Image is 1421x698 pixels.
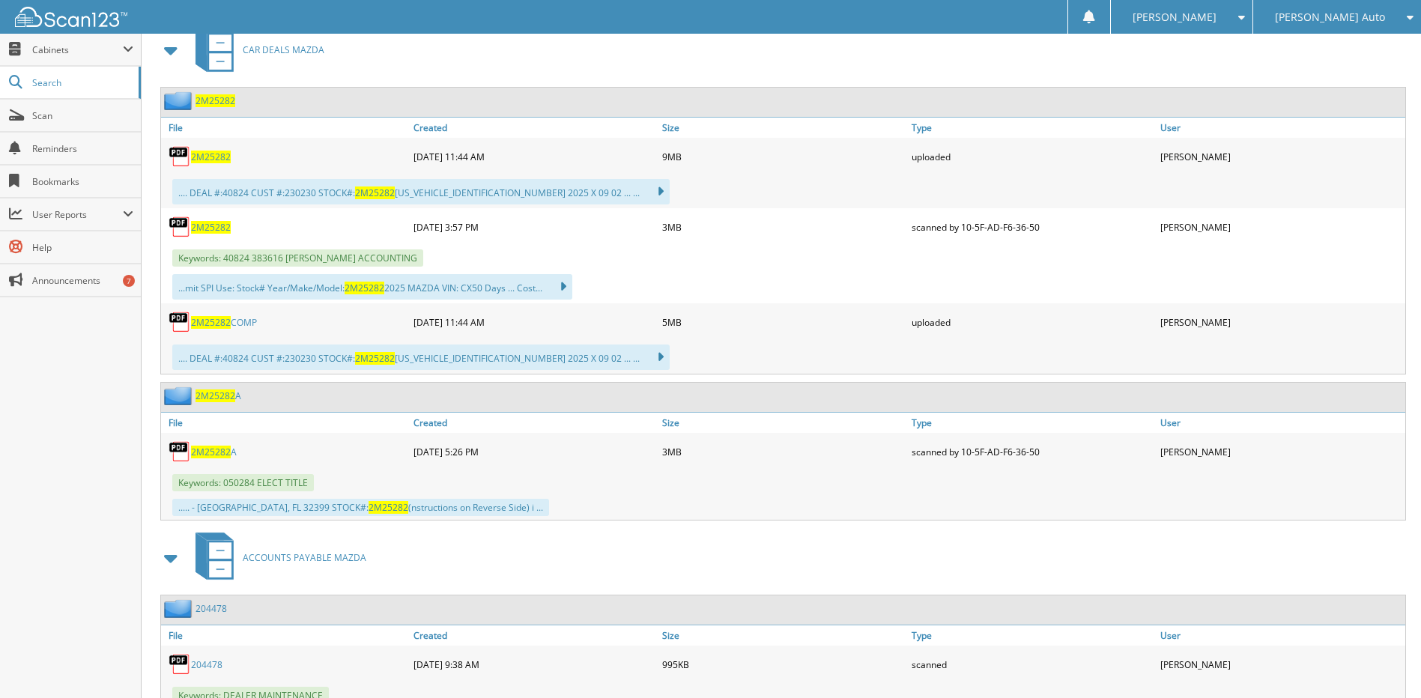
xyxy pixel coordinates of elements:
span: User Reports [32,208,123,221]
div: [DATE] 5:26 PM [410,437,658,467]
a: 2M25282 [196,94,235,107]
a: 204478 [196,602,227,615]
a: Type [908,413,1157,433]
a: User [1157,118,1405,138]
div: 995KB [658,649,907,679]
a: Created [410,118,658,138]
a: 2M25282A [191,446,237,458]
div: 3MB [658,212,907,242]
span: Help [32,241,133,254]
div: .... DEAL #:40824 CUST #:230230 STOCK#: [US_VEHICLE_IDENTIFICATION_NUMBER] 2025 X 09 02 ... ... [172,179,670,204]
div: [PERSON_NAME] [1157,142,1405,172]
a: Size [658,118,907,138]
a: Type [908,625,1157,646]
div: 7 [123,275,135,287]
a: 2M25282A [196,389,241,402]
a: Size [658,413,907,433]
span: Search [32,76,131,89]
span: Keywords: 40824 383616 [PERSON_NAME] ACCOUNTING [172,249,423,267]
a: Created [410,625,658,646]
div: [DATE] 11:44 AM [410,307,658,337]
span: 2M25282 [355,352,395,365]
a: File [161,413,410,433]
span: 2M25282 [345,282,384,294]
div: [PERSON_NAME] [1157,437,1405,467]
a: 2M25282COMP [191,316,257,329]
img: PDF.png [169,653,191,676]
span: Reminders [32,142,133,155]
span: Cabinets [32,43,123,56]
span: 2M25282 [196,389,235,402]
img: PDF.png [169,216,191,238]
img: folder2.png [164,91,196,110]
div: scanned by 10-5F-AD-F6-36-50 [908,437,1157,467]
a: Created [410,413,658,433]
div: ..... - [GEOGRAPHIC_DATA], FL 32399 STOCK#: (nstructions on Reverse Side) i ... [172,499,549,516]
span: 2M25282 [191,446,231,458]
a: ACCOUNTS PAYABLE MAZDA [187,528,366,587]
div: ...mit SPI Use: Stock# Year/Make/Model: 2025 MAZDA VIN: CX50 Days ... Cost... [172,274,572,300]
div: [DATE] 9:38 AM [410,649,658,679]
span: 2M25282 [369,501,408,514]
span: 2M25282 [355,186,395,199]
a: CAR DEALS MAZDA [187,20,324,79]
span: Scan [32,109,133,122]
div: [PERSON_NAME] [1157,649,1405,679]
img: scan123-logo-white.svg [15,7,127,27]
div: .... DEAL #:40824 CUST #:230230 STOCK#: [US_VEHICLE_IDENTIFICATION_NUMBER] 2025 X 09 02 ... ... [172,345,670,370]
a: 2M25282 [191,151,231,163]
img: PDF.png [169,145,191,168]
div: [PERSON_NAME] [1157,307,1405,337]
span: ACCOUNTS PAYABLE MAZDA [243,551,366,564]
a: 204478 [191,658,222,671]
a: Size [658,625,907,646]
span: 2M25282 [191,316,231,329]
div: 9MB [658,142,907,172]
span: Keywords: 050284 ELECT TITLE [172,474,314,491]
span: [PERSON_NAME] [1133,13,1217,22]
div: [DATE] 3:57 PM [410,212,658,242]
div: uploaded [908,307,1157,337]
a: File [161,118,410,138]
div: [DATE] 11:44 AM [410,142,658,172]
span: Bookmarks [32,175,133,188]
span: [PERSON_NAME] Auto [1275,13,1385,22]
div: 3MB [658,437,907,467]
div: 5MB [658,307,907,337]
img: PDF.png [169,311,191,333]
img: folder2.png [164,386,196,405]
iframe: Chat Widget [1346,626,1421,698]
div: scanned by 10-5F-AD-F6-36-50 [908,212,1157,242]
a: 2M25282 [191,221,231,234]
div: scanned [908,649,1157,679]
span: Announcements [32,274,133,287]
span: CAR DEALS MAZDA [243,43,324,56]
a: User [1157,625,1405,646]
a: User [1157,413,1405,433]
div: uploaded [908,142,1157,172]
a: File [161,625,410,646]
a: Type [908,118,1157,138]
img: PDF.png [169,440,191,463]
div: [PERSON_NAME] [1157,212,1405,242]
img: folder2.png [164,599,196,618]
